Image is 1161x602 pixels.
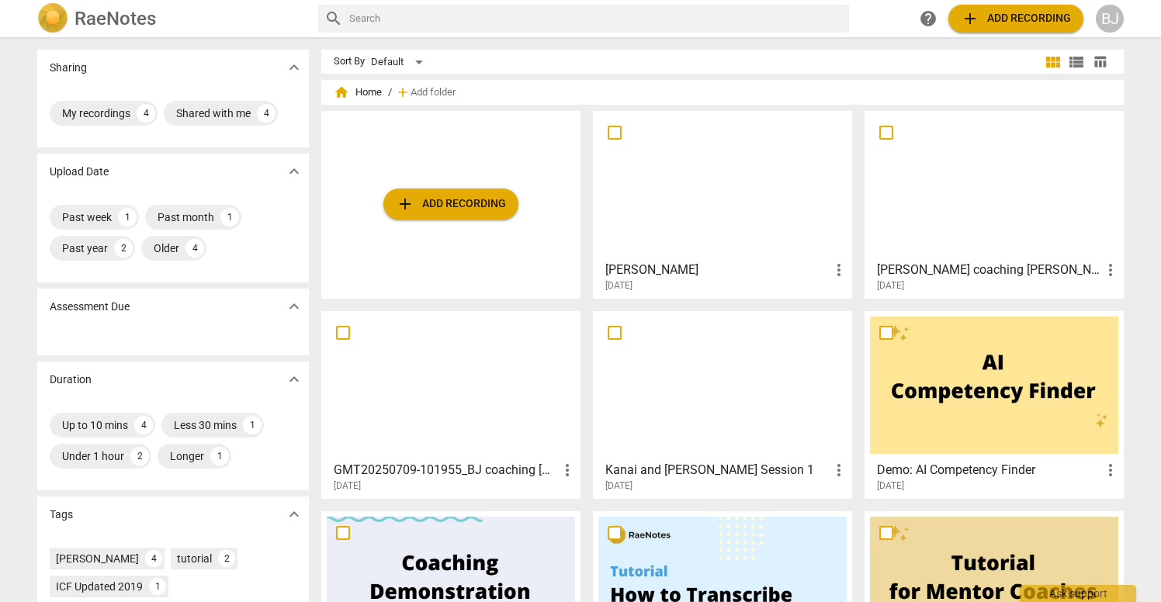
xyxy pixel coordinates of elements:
div: Ask support [1020,585,1136,602]
button: Show more [282,56,306,79]
h3: Daniel Funke [605,261,830,279]
span: Add folder [411,87,456,99]
div: Past week [62,209,112,225]
p: Duration [50,372,92,388]
div: Less 30 mins [174,417,237,433]
div: 2 [218,550,235,567]
div: 1 [220,208,239,227]
div: Longer [170,448,204,464]
span: add [396,195,414,213]
h3: Demo: AI Competency Finder [877,461,1101,479]
div: 2 [114,239,133,258]
p: Sharing [50,60,87,76]
span: [DATE] [605,479,632,493]
div: 1 [210,447,229,465]
a: Demo: AI Competency Finder[DATE] [870,317,1118,492]
div: My recordings [62,106,130,121]
div: 2 [130,447,149,465]
div: ICF Updated 2019 [56,579,143,594]
div: Shared with me [176,106,251,121]
div: 4 [134,416,153,434]
span: more_vert [558,461,577,479]
span: view_module [1044,53,1062,71]
div: 1 [243,416,262,434]
button: Show more [282,160,306,183]
h3: Brigitte coaching Fiona [877,261,1101,279]
button: Table view [1088,50,1111,74]
span: home [334,85,349,100]
span: [DATE] [877,279,904,292]
span: expand_more [285,297,303,316]
button: Show more [282,295,306,318]
h2: RaeNotes [75,8,156,29]
button: Upload [948,5,1083,33]
span: expand_more [285,58,303,77]
a: LogoRaeNotes [37,3,306,34]
a: GMT20250709-101955_BJ coaching [GEOGRAPHIC_DATA][DATE] [327,317,575,492]
span: [DATE] [605,279,632,292]
div: Older [154,240,179,256]
div: Sort By [334,56,365,67]
button: List view [1065,50,1088,74]
span: add [961,9,979,28]
div: 4 [137,104,155,123]
span: expand_more [285,370,303,389]
a: [PERSON_NAME] coaching [PERSON_NAME][DATE] [870,116,1118,292]
div: 4 [257,104,276,123]
span: expand_more [285,505,303,524]
span: expand_more [285,162,303,181]
span: more_vert [1101,461,1120,479]
h3: Kanai and Brigitte Session 1 [605,461,830,479]
div: Past year [62,240,108,256]
span: Add recording [396,195,506,213]
input: Search [349,6,843,31]
span: search [324,9,343,28]
div: tutorial [177,551,212,566]
p: Upload Date [50,164,109,180]
button: BJ [1096,5,1124,33]
span: / [388,87,392,99]
span: [DATE] [877,479,904,493]
span: more_vert [830,461,848,479]
a: Kanai and [PERSON_NAME] Session 1[DATE] [598,317,847,492]
div: [PERSON_NAME] [56,551,139,566]
a: Help [914,5,942,33]
span: [DATE] [334,479,361,493]
button: Show more [282,368,306,391]
span: table_chart [1093,54,1107,69]
span: help [919,9,937,28]
a: [PERSON_NAME][DATE] [598,116,847,292]
p: Tags [50,507,73,523]
p: Assessment Due [50,299,130,315]
span: view_list [1067,53,1086,71]
span: add [395,85,411,100]
div: 4 [185,239,204,258]
span: Home [334,85,382,100]
h3: GMT20250709-101955_BJ coaching Krizstina [334,461,558,479]
div: Up to 10 mins [62,417,128,433]
div: Default [371,50,428,74]
div: Past month [158,209,214,225]
div: Under 1 hour [62,448,124,464]
button: Show more [282,503,306,526]
div: 1 [149,578,166,595]
span: Add recording [961,9,1071,28]
div: 4 [145,550,162,567]
span: more_vert [830,261,848,279]
img: Logo [37,3,68,34]
span: more_vert [1101,261,1120,279]
button: Tile view [1041,50,1065,74]
button: Upload [383,189,518,220]
div: 1 [118,208,137,227]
